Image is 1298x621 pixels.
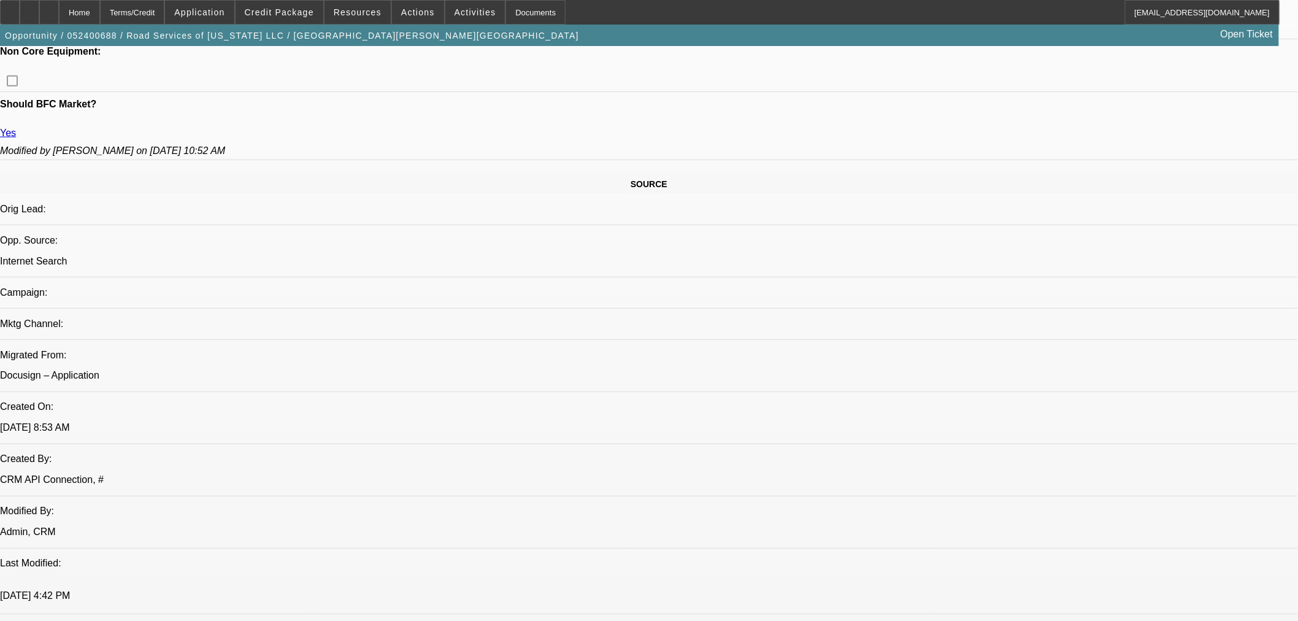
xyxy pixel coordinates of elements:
[1216,24,1278,45] a: Open Ticket
[631,179,667,189] span: SOURCE
[392,1,444,24] button: Actions
[245,7,314,17] span: Credit Package
[5,31,579,40] span: Opportunity / 052400688 / Road Services of [US_STATE] LLC / [GEOGRAPHIC_DATA][PERSON_NAME][GEOGRA...
[324,1,391,24] button: Resources
[445,1,505,24] button: Activities
[455,7,496,17] span: Activities
[236,1,323,24] button: Credit Package
[334,7,382,17] span: Resources
[174,7,225,17] span: Application
[165,1,234,24] button: Application
[401,7,435,17] span: Actions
